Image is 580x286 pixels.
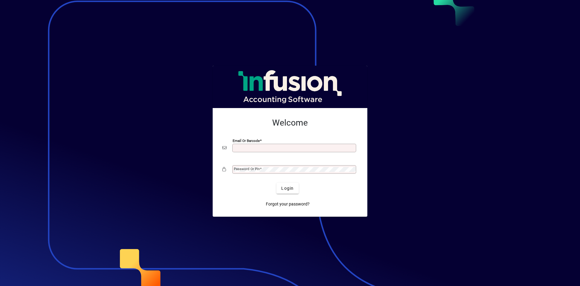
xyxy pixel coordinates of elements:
[281,185,294,192] span: Login
[276,183,298,194] button: Login
[263,199,312,209] a: Forgot your password?
[222,118,358,128] h2: Welcome
[233,139,260,143] mat-label: Email or Barcode
[266,201,310,207] span: Forgot your password?
[234,167,260,171] mat-label: Password or Pin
